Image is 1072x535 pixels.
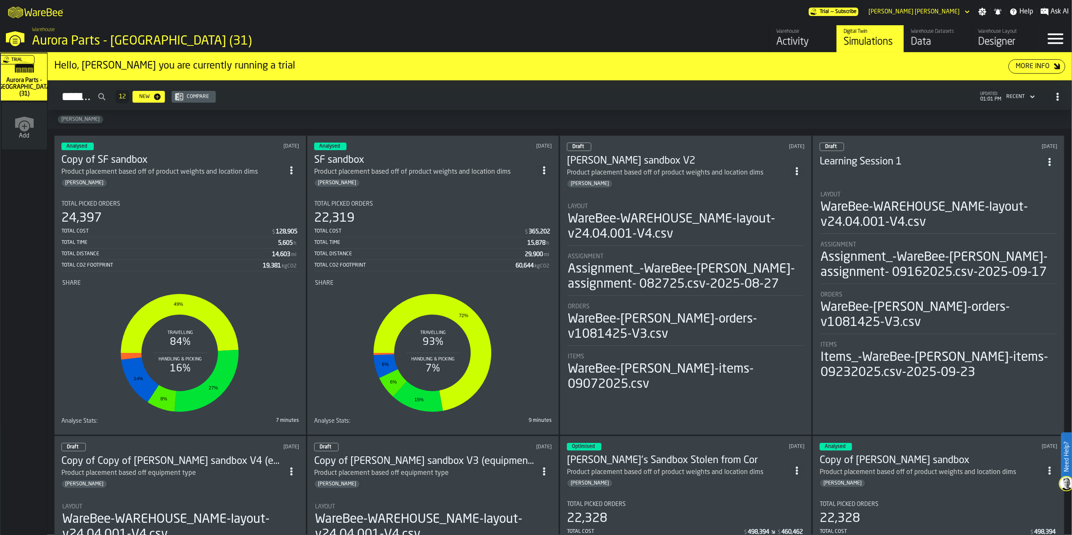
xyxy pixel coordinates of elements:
[821,342,1056,380] div: stat-Items
[568,253,804,296] div: stat-Assignment
[435,418,552,424] div: 9 minutes
[272,251,290,258] div: Stat Value
[568,303,804,346] div: stat-Orders
[58,117,103,122] span: Corey
[54,135,306,435] div: ItemListCard-DashboardItemContainer
[535,263,549,269] span: kgCO2
[61,418,179,424] div: Title
[567,143,591,151] div: status-0 2
[61,240,278,246] div: Total Time
[567,168,789,178] div: Product placement based off of product weights and location dims
[821,291,842,298] span: Orders
[568,253,804,260] div: Title
[825,444,845,449] span: Analysed
[568,203,588,210] span: Layout
[820,155,1042,169] h3: Learning Session 1
[314,455,537,468] h3: Copy of [PERSON_NAME] sandbox V3 (equipment type)
[865,7,971,17] div: DropdownMenuValue-Corey Johnson Johnson
[529,228,550,235] div: Stat Value
[450,143,552,149] div: Updated: 9/28/2025, 2:22:28 AM Created: 9/19/2025, 1:36:11 PM
[844,35,897,49] div: Simulations
[568,353,804,360] div: Title
[315,503,335,510] span: Layout
[568,303,804,310] div: Title
[61,262,263,268] div: Total CO2 Footprint
[820,454,1042,467] div: Copy of Corey's sandbox
[560,135,812,435] div: ItemListCard-DashboardItemContainer
[294,241,296,246] span: h
[567,529,743,535] div: Total Cost
[307,135,559,435] div: ItemListCard-DashboardItemContainer
[567,181,612,187] span: Corey
[62,503,298,510] div: Title
[980,92,1001,96] span: updated:
[821,291,1056,298] div: Title
[315,280,551,286] div: Title
[568,353,584,360] span: Items
[314,154,537,167] div: SF sandbox
[67,445,79,450] span: Draft
[61,228,271,234] div: Total Cost
[546,241,549,246] span: h
[11,58,22,62] span: Trial
[567,467,763,477] div: Product placement based off of product weights and location dims
[776,29,830,34] div: Warehouse
[821,342,1056,348] div: Title
[820,467,1016,477] div: Product placement based off of product weights and location dims
[821,191,1056,234] div: stat-Layout
[2,102,47,151] a: link-to-/wh/new
[825,144,837,149] span: Draft
[568,312,804,342] div: WareBee-[PERSON_NAME]-orders-v1081425-V3.csv
[315,180,360,186] span: Corey
[568,203,804,210] div: Title
[868,8,960,15] div: DropdownMenuValue-Corey Johnson Johnson
[61,468,196,478] div: Product placement based off equipment type
[567,195,805,394] section: card-SimulationDashboardCard-draft
[62,280,81,286] span: Share
[1003,92,1037,102] div: DropdownMenuValue-4
[62,280,298,286] div: Title
[446,444,552,450] div: Updated: 9/26/2025, 10:32:17 AM Created: 9/25/2025, 1:31:08 PM
[132,91,165,103] button: button-New
[272,229,275,235] span: $
[263,262,281,269] div: Stat Value
[971,25,1038,52] a: link-to-/wh/i/aa2e4adb-2cd5-4688-aa4a-ec82bcf75d46/designer
[1037,7,1072,17] label: button-toggle-Ask AI
[183,94,212,100] div: Compare
[66,144,87,149] span: Analysed
[567,480,612,486] span: Corey
[568,353,804,392] div: stat-Items
[314,443,339,451] div: status-0 2
[62,481,107,487] span: Corey
[820,501,1057,508] div: Title
[315,280,551,416] div: stat-Share
[61,418,98,424] span: Analyse Stats:
[278,240,293,246] div: Stat Value
[568,262,804,292] div: Assignment_-WareBee-[PERSON_NAME]-assignment- 082725.csv-2025-08-27
[282,263,296,269] span: kgCO2
[61,201,299,207] div: Title
[61,154,284,167] h3: Copy of SF sandbox
[315,481,360,487] span: Corey
[978,29,1032,34] div: Warehouse Layout
[172,91,216,103] button: button-Compare
[776,35,830,49] div: Activity
[836,25,904,52] a: link-to-/wh/i/aa2e4adb-2cd5-4688-aa4a-ec82bcf75d46/simulations
[821,300,1056,330] div: WareBee-[PERSON_NAME]-orders-v1081425-V3.csv
[54,59,1008,73] div: Hello, [PERSON_NAME] you are currently running a trial
[990,8,1006,16] label: button-toggle-Notifications
[314,211,355,226] div: 22,319
[821,291,1056,334] div: stat-Orders
[112,90,132,103] div: ButtonLoadMore-Load More-Prev-First-Last
[19,132,30,139] span: Add
[568,303,590,310] span: Orders
[314,418,431,424] div: Title
[952,144,1058,150] div: Updated: 9/26/2025, 2:22:21 PM Created: 9/26/2025, 1:48:30 PM
[1,53,48,102] a: link-to-/wh/i/aa2e4adb-2cd5-4688-aa4a-ec82bcf75d46/simulations
[821,342,837,348] span: Items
